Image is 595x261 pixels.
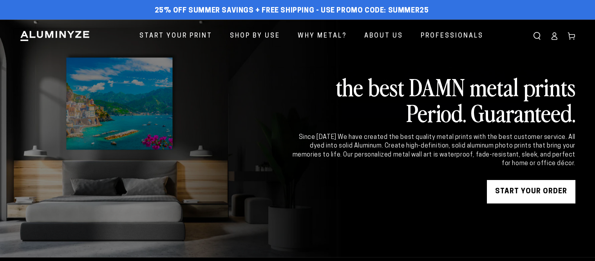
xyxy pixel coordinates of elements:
a: About Us [358,26,409,47]
h2: the best DAMN metal prints Period. Guaranteed. [291,74,575,125]
span: Professionals [421,31,483,42]
div: Since [DATE] We have created the best quality metal prints with the best customer service. All dy... [291,133,575,168]
span: Shop By Use [230,31,280,42]
span: About Us [364,31,403,42]
summary: Search our site [528,27,546,45]
a: Start Your Print [134,26,218,47]
a: Why Metal? [292,26,353,47]
span: Why Metal? [298,31,347,42]
a: Shop By Use [224,26,286,47]
img: Aluminyze [20,30,90,42]
a: START YOUR Order [487,180,575,203]
span: 25% off Summer Savings + Free Shipping - Use Promo Code: SUMMER25 [155,7,429,15]
a: Professionals [415,26,489,47]
span: Start Your Print [139,31,212,42]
